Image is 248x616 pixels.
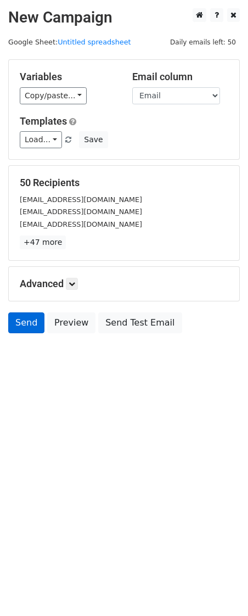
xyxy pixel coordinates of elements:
[132,71,228,83] h5: Email column
[20,208,142,216] small: [EMAIL_ADDRESS][DOMAIN_NAME]
[79,131,108,148] button: Save
[166,38,240,46] a: Daily emails left: 50
[47,312,95,333] a: Preview
[20,278,228,290] h5: Advanced
[20,195,142,204] small: [EMAIL_ADDRESS][DOMAIN_NAME]
[20,115,67,127] a: Templates
[98,312,182,333] a: Send Test Email
[8,38,131,46] small: Google Sheet:
[8,8,240,27] h2: New Campaign
[20,87,87,104] a: Copy/paste...
[8,312,44,333] a: Send
[166,36,240,48] span: Daily emails left: 50
[20,131,62,148] a: Load...
[20,177,228,189] h5: 50 Recipients
[20,236,66,249] a: +47 more
[193,563,248,616] iframe: Chat Widget
[20,220,142,228] small: [EMAIL_ADDRESS][DOMAIN_NAME]
[20,71,116,83] h5: Variables
[58,38,131,46] a: Untitled spreadsheet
